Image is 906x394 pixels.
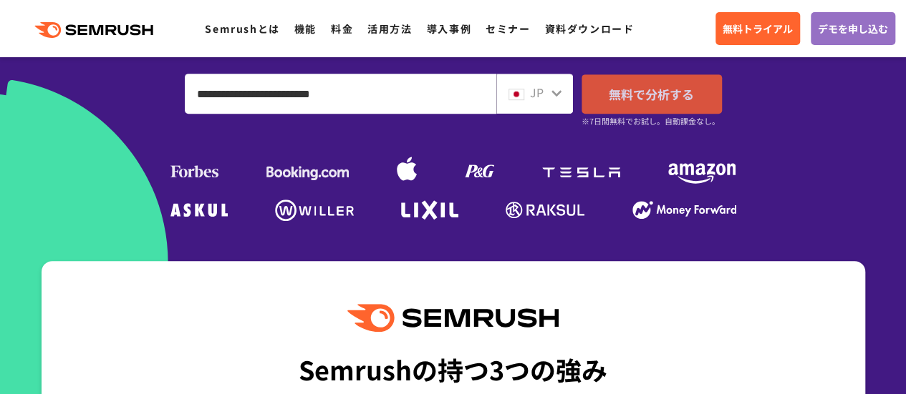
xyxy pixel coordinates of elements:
a: セミナー [486,21,530,36]
a: 無料で分析する [582,74,722,114]
a: 導入事例 [427,21,471,36]
input: ドメイン、キーワードまたはURLを入力してください [185,74,496,113]
a: 機能 [294,21,317,36]
a: 活用方法 [367,21,412,36]
span: 無料で分析する [609,85,694,103]
a: 料金 [331,21,353,36]
small: ※7日間無料でお試し。自動課金なし。 [582,114,720,128]
span: 無料トライアル [723,21,793,36]
a: デモを申し込む [811,12,895,45]
span: JP [530,84,544,101]
a: 無料トライアル [715,12,800,45]
img: Semrush [347,304,558,332]
a: 資料ダウンロード [544,21,634,36]
a: Semrushとは [205,21,279,36]
span: デモを申し込む [818,21,888,36]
